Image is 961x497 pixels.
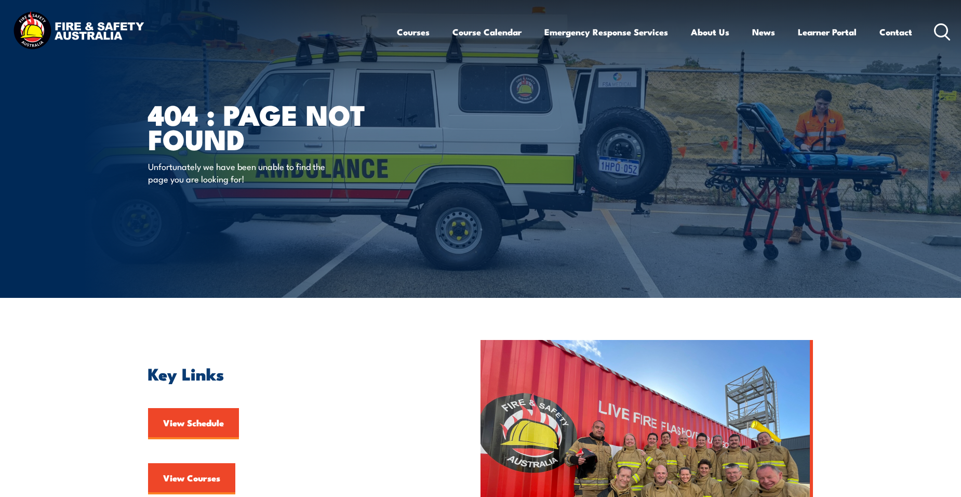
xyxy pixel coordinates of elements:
[544,18,668,46] a: Emergency Response Services
[752,18,775,46] a: News
[148,463,235,494] a: View Courses
[691,18,729,46] a: About Us
[148,102,405,150] h1: 404 : Page Not Found
[452,18,522,46] a: Course Calendar
[879,18,912,46] a: Contact
[148,408,239,439] a: View Schedule
[397,18,430,46] a: Courses
[148,366,433,381] h2: Key Links
[798,18,857,46] a: Learner Portal
[148,160,338,185] p: Unfortunately we have been unable to find the page you are looking for!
